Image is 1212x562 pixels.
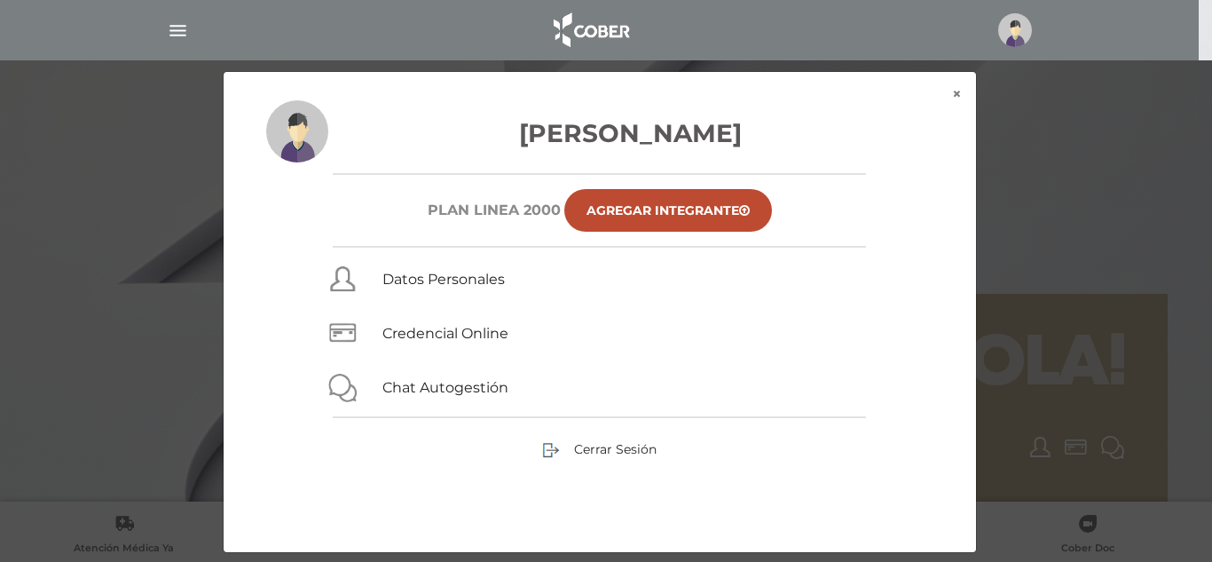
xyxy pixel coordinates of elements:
button: × [938,72,976,116]
img: profile-placeholder.svg [998,13,1032,47]
span: Cerrar Sesión [574,441,657,457]
a: Agregar Integrante [564,189,772,232]
h3: [PERSON_NAME] [266,115,933,152]
a: Cerrar Sesión [542,440,657,456]
img: profile-placeholder.svg [266,100,328,162]
img: logo_cober_home-white.png [544,9,637,51]
a: Chat Autogestión [382,379,508,396]
h6: Plan Linea 2000 [428,202,561,218]
img: sign-out.png [542,441,560,459]
a: Datos Personales [382,271,505,288]
img: Cober_menu-lines-white.svg [167,20,189,42]
a: Credencial Online [382,325,508,342]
